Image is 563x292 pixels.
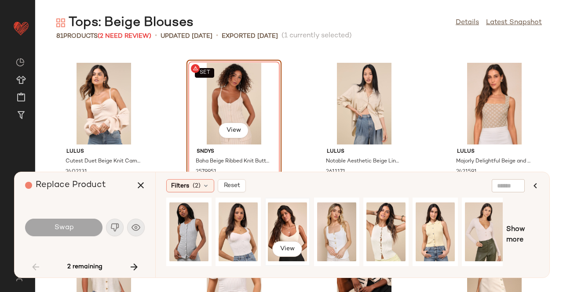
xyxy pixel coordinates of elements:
[327,148,402,156] span: Lulus
[457,148,532,156] span: Lulus
[272,241,302,257] button: View
[171,181,189,191] span: Filters
[219,201,258,263] img: 12629081_2622291.jpg
[190,63,278,144] img: 12444881_2579951.jpg
[11,274,28,281] img: svg%3e
[486,18,542,28] a: Latest Snapshot
[36,180,106,190] span: Replace Product
[218,179,246,192] button: Reset
[169,201,208,263] img: 12407981_2589771.jpg
[193,181,201,191] span: (2)
[155,31,157,41] span: •
[12,19,30,37] img: heart_red.DM2ytmEG.svg
[66,148,141,156] span: Lulus
[506,224,539,245] span: Show more
[98,33,151,40] span: (2 Need Review)
[56,33,63,40] span: 81
[326,168,345,176] span: 2611171
[56,14,194,32] div: Tops: Beige Blouses
[456,18,479,28] a: Details
[222,32,278,41] p: Exported [DATE]
[199,70,210,76] span: SET
[66,168,87,176] span: 2402131
[317,201,356,263] img: 11384241_2348951.jpg
[456,158,531,166] span: Majorly Delightful Beige and Ivory Floral Textured Tank Top
[320,63,409,144] img: 12486121_2611171.jpg
[226,127,241,134] span: View
[281,31,352,41] span: (1 currently selected)
[456,168,477,176] span: 2421591
[195,68,214,78] button: SET
[223,182,240,189] span: Reset
[161,32,212,41] p: updated [DATE]
[366,201,406,263] img: 12713781_2606831.jpg
[67,263,102,271] span: 2 remaining
[196,168,216,176] span: 2579951
[16,58,25,67] img: svg%3e
[56,18,65,27] img: svg%3e
[196,158,271,166] span: Baha Beige Ribbed Knit Button-Front Cami Top
[280,245,295,252] span: View
[219,123,249,138] button: View
[326,158,401,166] span: Notable Aesthetic Beige Linen Collared Button-Up Top
[450,63,539,144] img: 11714021_2421591.jpg
[56,32,151,41] div: Products
[216,31,218,41] span: •
[66,158,140,166] span: Cutest Duet Beige Knit Cami Top and Cardigan Sweater Set
[416,201,455,263] img: 12525621_2611111.jpg
[59,63,148,144] img: 11876661_2402131.jpg
[268,201,307,263] img: 2680951_02_front_2025-07-03.jpg
[465,201,504,263] img: 12123221_2536111.jpg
